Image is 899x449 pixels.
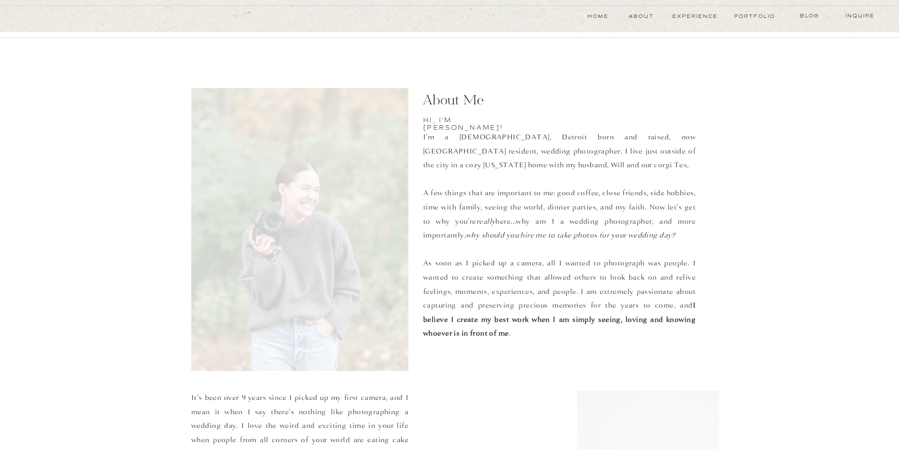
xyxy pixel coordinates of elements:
a: Home [586,12,610,21]
a: About [629,12,652,21]
a: experience [671,12,719,21]
p: About Me [423,91,493,110]
p: I'm a [DEMOGRAPHIC_DATA], Detroit born and raised, now [GEOGRAPHIC_DATA] resident, wedding photog... [423,130,696,364]
h2: Hi, I'm [PERSON_NAME]! [423,116,493,123]
a: Inquire [842,12,878,20]
i: why should you hire me to take photos for your wedding day? [466,231,676,240]
a: Portfolio [734,12,774,21]
i: really [476,217,496,226]
a: blog [789,12,830,20]
b: I believe I create my best work when I am simply seeing, loving and knowing whoever is in front o... [423,301,696,338]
